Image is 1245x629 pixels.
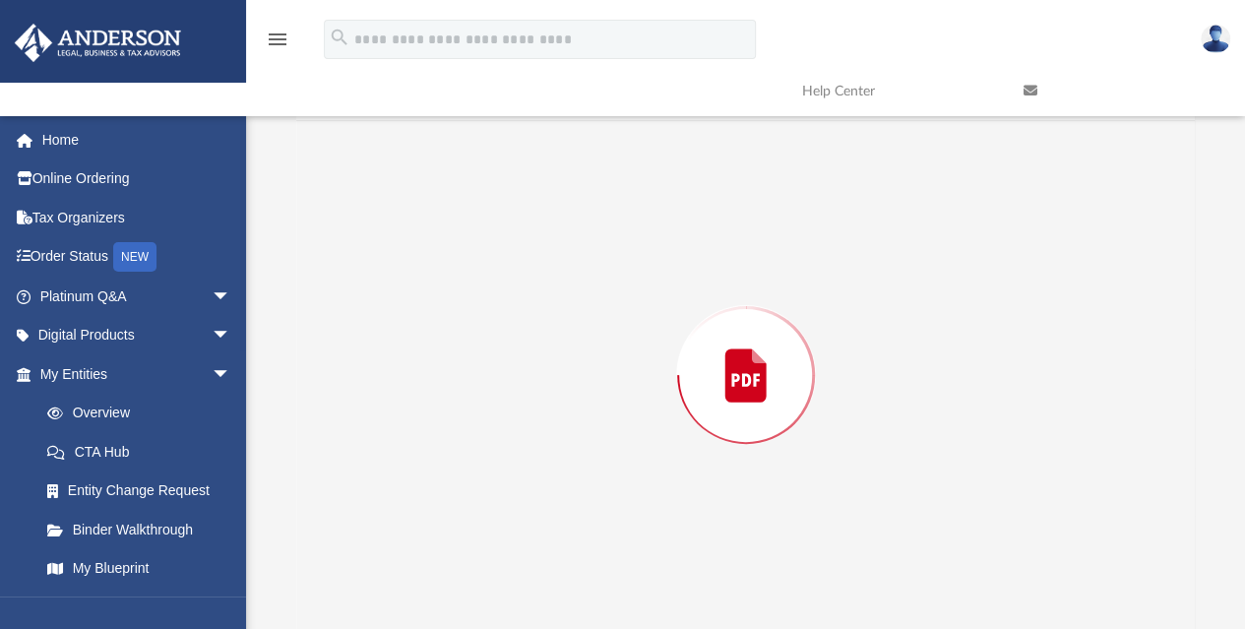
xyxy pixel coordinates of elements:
[212,277,251,317] span: arrow_drop_down
[28,394,261,433] a: Overview
[28,432,261,472] a: CTA Hub
[212,354,251,395] span: arrow_drop_down
[28,472,261,511] a: Entity Change Request
[14,120,261,159] a: Home
[266,28,289,51] i: menu
[14,316,261,355] a: Digital Productsarrow_drop_down
[14,354,261,394] a: My Entitiesarrow_drop_down
[1201,25,1230,53] img: User Pic
[14,277,261,316] a: Platinum Q&Aarrow_drop_down
[28,549,251,589] a: My Blueprint
[14,159,261,199] a: Online Ordering
[14,237,261,278] a: Order StatusNEW
[266,37,289,51] a: menu
[212,316,251,356] span: arrow_drop_down
[28,510,261,549] a: Binder Walkthrough
[329,27,350,48] i: search
[28,588,261,627] a: Tax Due Dates
[14,198,261,237] a: Tax Organizers
[113,242,156,272] div: NEW
[9,24,187,62] img: Anderson Advisors Platinum Portal
[787,52,1009,130] a: Help Center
